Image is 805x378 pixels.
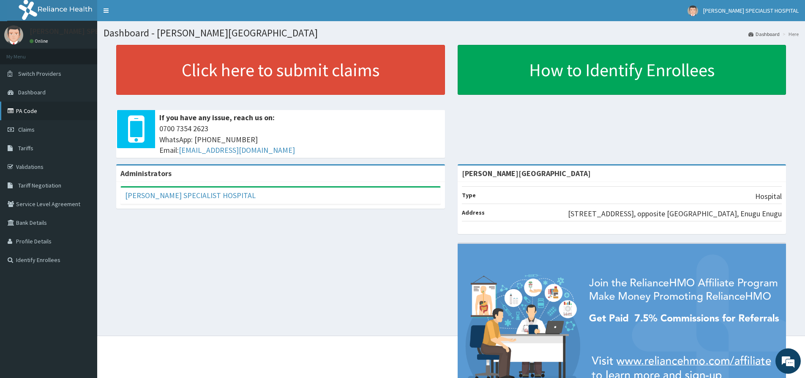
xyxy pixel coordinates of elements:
span: [PERSON_NAME] SPECIALIST HOSPITAL [703,7,799,14]
b: If you have any issue, reach us on: [159,113,275,122]
span: 0700 7354 2623 WhatsApp: [PHONE_NUMBER] Email: [159,123,441,156]
span: Tariffs [18,144,33,152]
span: Claims [18,126,35,133]
p: [STREET_ADDRESS], opposite [GEOGRAPHIC_DATA], Enugu Enugu [568,208,782,219]
span: Dashboard [18,88,46,96]
img: User Image [688,6,698,16]
a: [PERSON_NAME] SPECIALIST HOSPITAL [125,190,256,200]
a: Dashboard [748,30,780,38]
p: [PERSON_NAME] SPECIALIST HOSPITAL [30,28,159,35]
li: Here [780,30,799,38]
a: [EMAIL_ADDRESS][DOMAIN_NAME] [179,145,295,155]
b: Administrators [120,168,172,178]
p: Hospital [755,191,782,202]
strong: [PERSON_NAME][GEOGRAPHIC_DATA] [462,168,591,178]
b: Address [462,209,485,216]
img: User Image [4,25,23,44]
a: How to Identify Enrollees [458,45,786,95]
span: Tariff Negotiation [18,182,61,189]
a: Online [30,38,50,44]
b: Type [462,191,476,199]
a: Click here to submit claims [116,45,445,95]
span: Switch Providers [18,70,61,77]
h1: Dashboard - [PERSON_NAME][GEOGRAPHIC_DATA] [104,28,799,39]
